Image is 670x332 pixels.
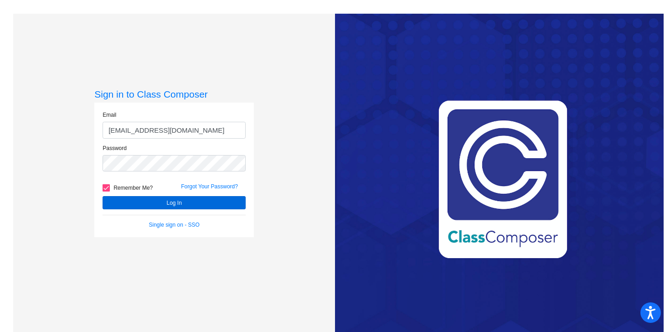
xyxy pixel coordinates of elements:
a: Forgot Your Password? [181,183,238,190]
a: Single sign on - SSO [149,222,200,228]
span: Remember Me? [113,182,153,193]
button: Log In [103,196,246,209]
label: Email [103,111,116,119]
h3: Sign in to Class Composer [94,88,254,100]
label: Password [103,144,127,152]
